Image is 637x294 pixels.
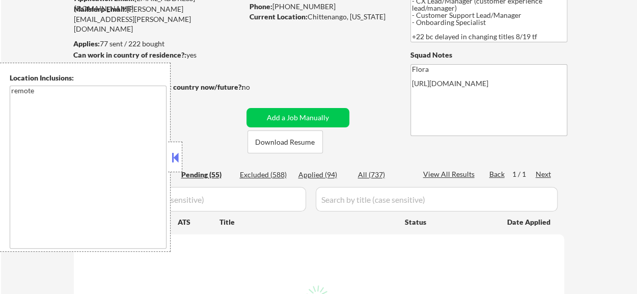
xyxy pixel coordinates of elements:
div: $90,000 [73,61,243,71]
div: Pending (55) [181,170,232,180]
div: [PERSON_NAME][EMAIL_ADDRESS][PERSON_NAME][DOMAIN_NAME] [74,4,243,34]
div: Squad Notes [410,50,567,60]
div: Chittenango, [US_STATE] [250,12,394,22]
div: Status [405,212,492,231]
div: Back [489,169,506,179]
button: Download Resume [247,130,323,153]
strong: Minimum salary: [73,62,128,70]
div: All (737) [358,170,409,180]
div: no [242,82,271,92]
div: Location Inclusions: [10,73,167,83]
input: Search by company (case sensitive) [77,187,306,211]
strong: Can work in country of residence?: [73,50,186,59]
div: [PHONE_NUMBER] [250,2,394,12]
div: yes [73,50,240,60]
strong: Current Location: [250,12,308,21]
div: View All Results [423,169,478,179]
strong: Mailslurp Email: [74,5,127,13]
div: ATS [178,217,219,227]
div: Next [536,169,552,179]
div: Applied (94) [298,170,349,180]
div: Excluded (588) [240,170,291,180]
div: Date Applied [507,217,552,227]
strong: Phone: [250,2,272,11]
div: 1 / 1 [512,169,536,179]
button: Add a Job Manually [246,108,349,127]
div: Title [219,217,395,227]
strong: Applies: [73,39,100,48]
div: 77 sent / 222 bought [73,39,243,49]
input: Search by title (case sensitive) [316,187,558,211]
